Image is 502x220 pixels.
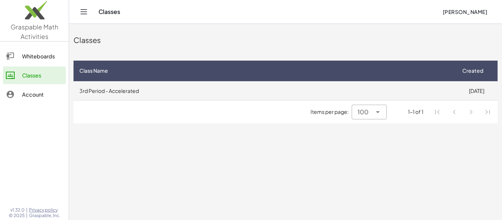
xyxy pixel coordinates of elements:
[3,66,66,84] a: Classes
[408,108,423,116] div: 1-1 of 1
[311,108,352,116] span: Items per page:
[437,5,493,18] button: [PERSON_NAME]
[22,90,63,99] div: Account
[73,35,498,45] div: Classes
[462,67,483,75] span: Created
[358,108,369,116] span: 100
[11,23,58,40] span: Graspable Math Activities
[9,213,25,219] span: © 2025
[26,213,28,219] span: |
[442,8,487,15] span: [PERSON_NAME]
[78,6,90,18] button: Toggle navigation
[79,67,108,75] span: Class Name
[29,213,60,219] span: Graspable, Inc.
[29,207,60,213] a: Privacy policy
[22,52,63,61] div: Whiteboards
[429,104,496,120] nav: Pagination Navigation
[3,47,66,65] a: Whiteboards
[73,81,455,100] td: 3rd Period - Accelerated
[455,81,498,100] td: [DATE]
[10,207,25,213] span: v1.32.0
[26,207,28,213] span: |
[22,71,63,80] div: Classes
[3,86,66,103] a: Account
